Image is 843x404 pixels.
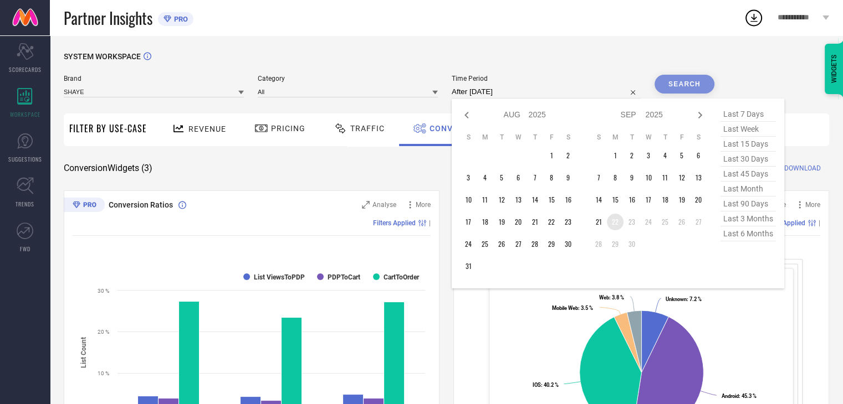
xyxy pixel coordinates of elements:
th: Monday [607,133,624,142]
td: Tue Aug 12 2025 [493,191,510,208]
span: SYSTEM WORKSPACE [64,52,141,61]
td: Fri Sep 05 2025 [673,147,690,164]
td: Tue Aug 05 2025 [493,169,510,186]
td: Mon Sep 01 2025 [607,147,624,164]
td: Mon Aug 04 2025 [477,169,493,186]
td: Tue Sep 16 2025 [624,191,640,208]
td: Fri Aug 01 2025 [543,147,560,164]
td: Fri Aug 15 2025 [543,191,560,208]
td: Wed Sep 17 2025 [640,191,657,208]
text: CartToOrder [384,273,420,281]
td: Wed Aug 13 2025 [510,191,527,208]
td: Sat Sep 06 2025 [690,147,707,164]
span: last 7 days [721,107,776,122]
span: DOWNLOAD [784,163,821,174]
td: Thu Aug 28 2025 [527,236,543,252]
td: Mon Sep 22 2025 [607,214,624,230]
td: Sun Aug 31 2025 [460,258,477,274]
span: FWD [20,245,30,253]
td: Tue Aug 26 2025 [493,236,510,252]
span: last 30 days [721,152,776,167]
th: Sunday [460,133,477,142]
td: Fri Sep 19 2025 [673,191,690,208]
td: Thu Aug 07 2025 [527,169,543,186]
td: Wed Aug 20 2025 [510,214,527,230]
td: Wed Sep 10 2025 [640,169,657,186]
td: Wed Sep 03 2025 [640,147,657,164]
span: Pricing [271,124,305,133]
td: Sun Sep 07 2025 [590,169,607,186]
td: Fri Aug 22 2025 [543,214,560,230]
td: Wed Aug 06 2025 [510,169,527,186]
text: : 3.8 % [599,294,624,301]
th: Friday [543,133,560,142]
td: Mon Aug 11 2025 [477,191,493,208]
td: Mon Sep 08 2025 [607,169,624,186]
td: Sat Aug 16 2025 [560,191,576,208]
th: Friday [673,133,690,142]
td: Sat Sep 27 2025 [690,214,707,230]
text: 10 % [98,370,109,376]
td: Sun Sep 28 2025 [590,236,607,252]
td: Thu Aug 21 2025 [527,214,543,230]
span: Filters Applied [373,219,416,227]
td: Tue Aug 19 2025 [493,214,510,230]
td: Thu Sep 18 2025 [657,191,673,208]
td: Fri Aug 08 2025 [543,169,560,186]
tspan: List Count [80,336,88,367]
span: Brand [64,75,244,82]
span: Conversion Widgets ( 3 ) [64,163,152,174]
td: Sun Aug 24 2025 [460,236,477,252]
span: Time Period [452,75,641,82]
span: PRO [171,15,188,23]
td: Sat Aug 23 2025 [560,214,576,230]
td: Mon Aug 18 2025 [477,214,493,230]
td: Sat Aug 30 2025 [560,236,576,252]
span: | [819,219,820,227]
svg: Zoom [362,201,370,209]
span: Partner Insights [64,7,152,29]
th: Tuesday [493,133,510,142]
span: SCORECARDS [9,65,42,74]
th: Sunday [590,133,607,142]
td: Sat Aug 09 2025 [560,169,576,186]
td: Mon Sep 29 2025 [607,236,624,252]
td: Mon Aug 25 2025 [477,236,493,252]
span: Filter By Use-Case [69,122,147,135]
span: WORKSPACE [10,110,40,118]
th: Thursday [527,133,543,142]
span: Category [258,75,438,82]
td: Tue Sep 02 2025 [624,147,640,164]
th: Saturday [560,133,576,142]
td: Thu Sep 04 2025 [657,147,673,164]
text: : 45.3 % [722,393,757,399]
tspan: Unknown [666,296,687,302]
span: | [429,219,431,227]
td: Sun Aug 17 2025 [460,214,477,230]
span: last 45 days [721,167,776,182]
td: Sun Sep 21 2025 [590,214,607,230]
td: Thu Sep 25 2025 [657,214,673,230]
td: Sat Sep 20 2025 [690,191,707,208]
th: Wednesday [640,133,657,142]
span: Traffic [350,124,385,133]
th: Saturday [690,133,707,142]
text: : 40.2 % [533,382,559,388]
span: Conversion [430,124,483,133]
td: Fri Sep 26 2025 [673,214,690,230]
text: 30 % [98,288,109,294]
div: Previous month [460,108,473,122]
span: last week [721,122,776,137]
td: Thu Sep 11 2025 [657,169,673,186]
span: TRENDS [16,200,34,208]
td: Fri Sep 12 2025 [673,169,690,186]
span: More [416,201,431,209]
div: Next month [693,108,707,122]
tspan: Web [599,294,609,301]
th: Thursday [657,133,673,142]
tspan: Mobile Web [552,305,578,311]
text: 20 % [98,329,109,335]
text: : 7.2 % [666,296,702,302]
td: Sat Sep 13 2025 [690,169,707,186]
text: PDPToCart [328,273,360,281]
